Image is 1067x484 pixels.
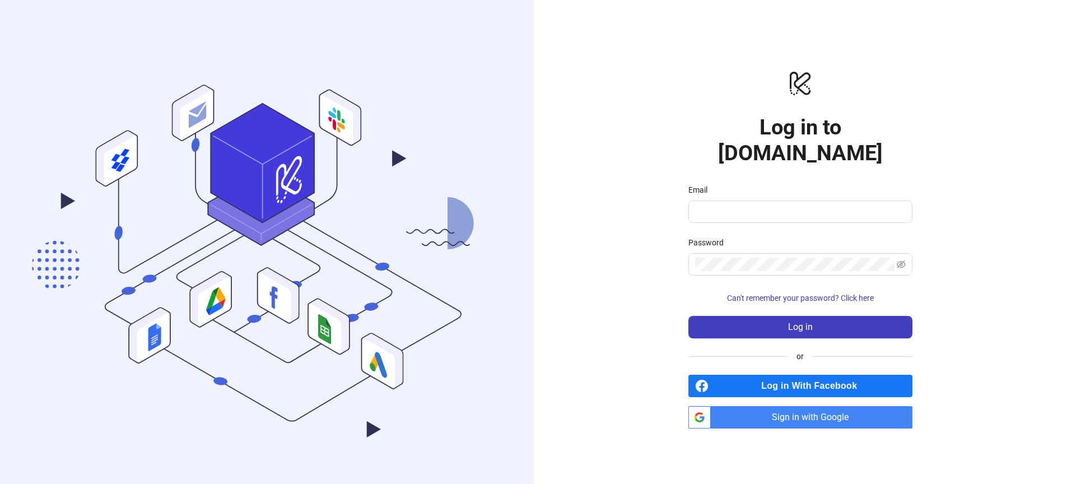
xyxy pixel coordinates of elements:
[695,258,894,271] input: Password
[788,350,813,362] span: or
[688,236,731,249] label: Password
[688,406,912,429] a: Sign in with Google
[897,260,906,269] span: eye-invisible
[688,294,912,302] a: Can't remember your password? Click here
[688,375,912,397] a: Log in With Facebook
[695,205,903,218] input: Email
[713,375,912,397] span: Log in With Facebook
[727,294,874,302] span: Can't remember your password? Click here
[788,322,813,332] span: Log in
[688,316,912,338] button: Log in
[688,289,912,307] button: Can't remember your password? Click here
[688,184,715,196] label: Email
[688,114,912,166] h1: Log in to [DOMAIN_NAME]
[715,406,912,429] span: Sign in with Google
